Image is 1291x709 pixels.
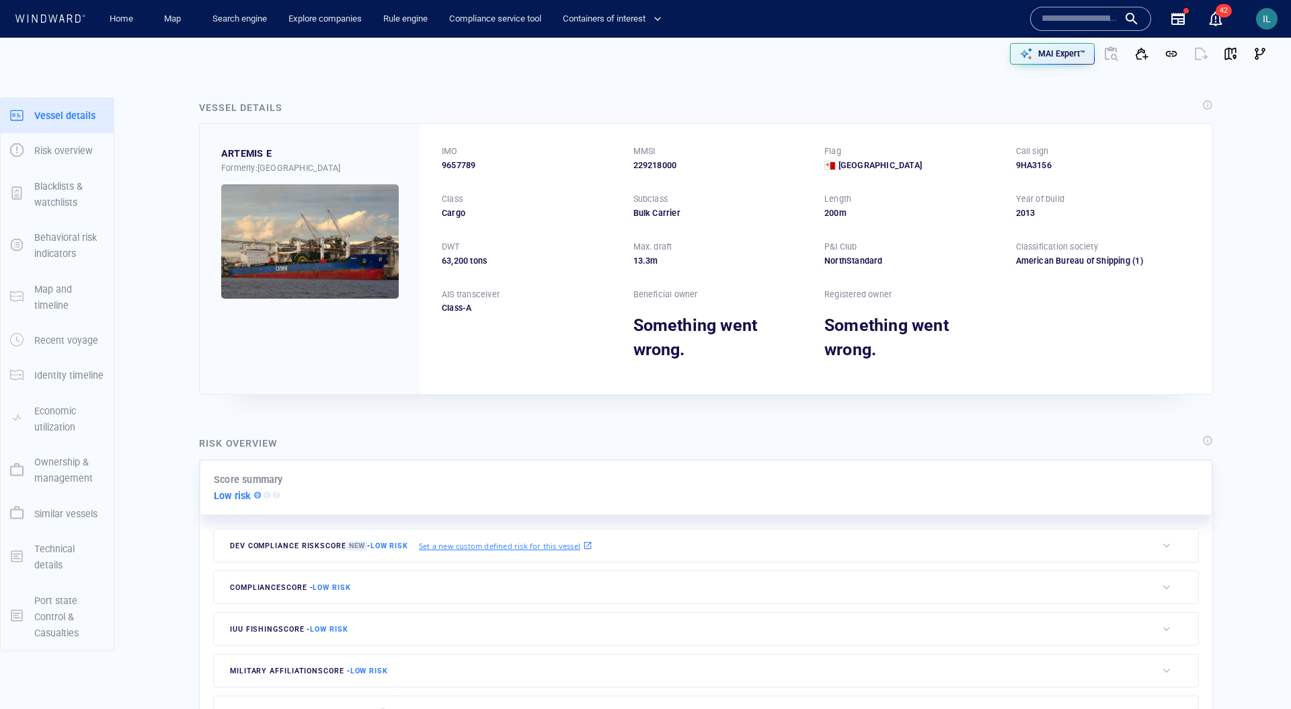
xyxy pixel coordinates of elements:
div: 229218000 [633,159,809,172]
div: 63,200 tons [442,255,617,267]
div: Vessel details [199,100,282,116]
button: Containers of interest [557,7,673,31]
p: Similar vessels [34,506,97,522]
span: Low risk [370,542,408,550]
span: IUU Fishing score - [230,625,348,634]
button: Ownership & management [1,445,114,496]
p: DWT [442,241,460,253]
p: Identity timeline [34,367,104,383]
p: Flag [824,145,841,157]
span: . [643,256,645,266]
p: Behavioral risk indicators [34,229,104,262]
span: 42 [1216,4,1232,17]
span: New [346,541,367,551]
img: 5906513fdd2b847ef0e42aba_0 [221,184,399,299]
p: Ownership & management [34,454,104,487]
a: Rule engine [378,7,433,31]
a: Search engine [207,7,272,31]
a: Map [159,7,191,31]
h1: Something went wrong. [824,313,1000,362]
span: Class-A [442,303,471,313]
span: IL [1263,13,1271,24]
button: Home [100,7,143,31]
p: Class [442,193,463,205]
a: Economic utilization [1,412,114,424]
a: Ownership & management [1,463,114,476]
p: Call sign [1016,145,1049,157]
button: 42 [1200,3,1232,35]
p: Score summary [214,472,283,488]
a: Compliance service tool [444,7,547,31]
span: Low risk [313,583,350,592]
span: (1) [1130,255,1191,267]
a: Risk overview [1,144,114,157]
span: [GEOGRAPHIC_DATA] [838,159,922,172]
div: American Bureau of Shipping [1016,255,1191,267]
a: Behavioral risk indicators [1,239,114,252]
span: Containers of interest [563,11,662,27]
a: Vessel details [1,108,114,121]
p: Classification society [1016,241,1098,253]
button: Similar vessels [1,496,114,531]
p: Economic utilization [34,403,104,436]
div: Risk overview [199,435,278,451]
div: NorthStandard [824,255,1000,267]
span: military affiliation score - [230,667,388,675]
p: Subclass [633,193,668,205]
h1: Something went wrong. [633,313,809,362]
div: ARTEMIS E [221,145,272,161]
p: Registered owner [824,289,892,301]
a: Home [104,7,139,31]
p: Length [824,193,851,205]
a: Recent voyage [1,334,114,346]
div: 2013 [1016,207,1191,219]
iframe: Chat [1234,648,1281,699]
span: m [839,208,847,218]
a: Port state Control & Casualties [1,609,114,622]
button: Vessel details [1,98,114,133]
span: 9657789 [442,159,475,172]
button: IL [1253,5,1280,32]
button: Recent voyage [1,323,114,358]
p: Low risk [214,488,251,504]
p: P&I Club [824,241,857,253]
button: Add to vessel list [1127,39,1157,69]
div: Notification center [1208,11,1224,27]
span: m [650,256,658,266]
span: compliance score - [230,583,351,592]
a: Blacklists & watchlists [1,187,114,200]
div: 9HA3156 [1016,159,1191,172]
p: IMO [442,145,458,157]
span: Low risk [350,667,388,675]
p: Recent voyage [34,332,98,348]
p: AIS transceiver [442,289,500,301]
span: 13 [633,256,643,266]
button: Blacklists & watchlists [1,169,114,221]
span: 200 [824,208,839,218]
div: American Bureau of Shipping [1016,255,1130,267]
p: Map and timeline [34,281,104,314]
div: Bulk Carrier [633,207,809,219]
p: Blacklists & watchlists [34,178,104,211]
button: Behavioral risk indicators [1,220,114,272]
button: Risk overview [1,133,114,168]
a: Set a new custom defined risk for this vessel [419,538,592,553]
button: Map [153,7,196,31]
button: Identity timeline [1,358,114,393]
div: Formerly: [GEOGRAPHIC_DATA] [221,162,399,174]
span: 3 [645,256,650,266]
a: Explore companies [283,7,367,31]
button: View on map [1216,39,1245,69]
a: Similar vessels [1,507,114,519]
p: Max. draft [633,241,672,253]
a: Identity timeline [1,369,114,381]
p: Technical details [34,541,104,574]
button: Economic utilization [1,394,114,445]
p: Beneficial owner [633,289,698,301]
p: MAI Expert™ [1038,48,1085,60]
